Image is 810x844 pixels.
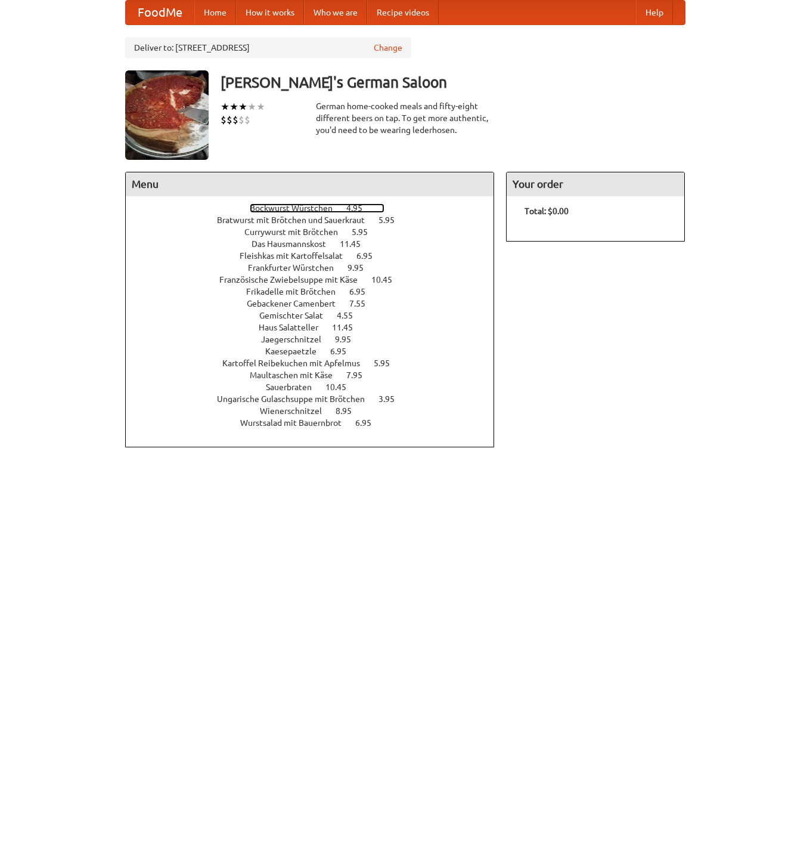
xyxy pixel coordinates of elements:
span: 6.95 [349,287,377,296]
a: Help [636,1,673,24]
li: $ [226,113,232,126]
a: Sauerbraten 10.45 [266,382,368,392]
a: Kartoffel Reibekuchen mit Apfelmus 5.95 [222,358,412,368]
span: Französische Zwiebelsuppe mit Käse [219,275,370,285]
a: Fleishkas mit Kartoffelsalat 6.95 [240,251,395,261]
a: Kaesepaetzle 6.95 [265,347,368,356]
span: Sauerbraten [266,382,324,392]
a: Jaegerschnitzel 9.95 [261,335,373,344]
span: 6.95 [330,347,358,356]
span: 7.55 [349,299,377,308]
li: $ [244,113,250,126]
span: Gemischter Salat [259,311,335,320]
span: Bratwurst mit Brötchen und Sauerkraut [217,215,377,225]
span: Bockwurst Würstchen [250,203,345,213]
a: Who we are [304,1,367,24]
span: 5.95 [352,227,380,237]
span: Das Hausmannskost [252,239,338,249]
a: Frikadelle mit Brötchen 6.95 [246,287,387,296]
a: How it works [236,1,304,24]
a: Wurstsalad mit Bauernbrot 6.95 [240,418,393,428]
span: 3.95 [378,394,406,404]
span: 6.95 [356,251,384,261]
a: Change [374,42,402,54]
a: FoodMe [126,1,194,24]
a: Gebackener Camenbert 7.55 [247,299,387,308]
a: Maultaschen mit Käse 7.95 [250,370,384,380]
a: Bratwurst mit Brötchen und Sauerkraut 5.95 [217,215,417,225]
span: Frikadelle mit Brötchen [246,287,347,296]
span: 8.95 [336,406,364,416]
li: ★ [238,100,247,113]
li: ★ [256,100,265,113]
span: 5.95 [374,358,402,368]
span: Currywurst mit Brötchen [244,227,350,237]
span: Kaesepaetzle [265,347,328,356]
li: $ [221,113,226,126]
span: 4.95 [346,203,374,213]
li: ★ [229,100,238,113]
li: ★ [247,100,256,113]
span: 11.45 [332,323,365,332]
a: Currywurst mit Brötchen 5.95 [244,227,390,237]
span: Frankfurter Würstchen [248,263,346,273]
span: 4.55 [337,311,365,320]
span: 7.95 [346,370,374,380]
span: 11.45 [340,239,373,249]
span: 9.95 [335,335,363,344]
h4: Your order [507,172,684,196]
h4: Menu [126,172,494,196]
li: $ [238,113,244,126]
div: Deliver to: [STREET_ADDRESS] [125,37,411,58]
a: Bockwurst Würstchen 4.95 [250,203,384,213]
span: Ungarische Gulaschsuppe mit Brötchen [217,394,377,404]
span: Wurstsalad mit Bauernbrot [240,418,353,428]
span: Fleishkas mit Kartoffelsalat [240,251,355,261]
h3: [PERSON_NAME]'s German Saloon [221,70,685,94]
span: Kartoffel Reibekuchen mit Apfelmus [222,358,372,368]
a: Gemischter Salat 4.55 [259,311,375,320]
span: Wienerschnitzel [260,406,334,416]
img: angular.jpg [125,70,209,160]
a: Das Hausmannskost 11.45 [252,239,383,249]
a: Recipe videos [367,1,439,24]
li: ★ [221,100,229,113]
div: German home-cooked meals and fifty-eight different beers on tap. To get more authentic, you'd nee... [316,100,495,136]
span: Gebackener Camenbert [247,299,347,308]
a: Ungarische Gulaschsuppe mit Brötchen 3.95 [217,394,417,404]
b: Total: $0.00 [525,206,569,216]
span: 9.95 [347,263,375,273]
span: 6.95 [355,418,383,428]
a: Frankfurter Würstchen 9.95 [248,263,386,273]
span: 10.45 [371,275,404,285]
span: Jaegerschnitzel [261,335,333,344]
a: Home [194,1,236,24]
span: 5.95 [378,215,406,225]
a: Wienerschnitzel 8.95 [260,406,374,416]
span: 10.45 [325,382,358,392]
span: Haus Salatteller [259,323,330,332]
li: $ [232,113,238,126]
a: Französische Zwiebelsuppe mit Käse 10.45 [219,275,414,285]
a: Haus Salatteller 11.45 [259,323,375,332]
span: Maultaschen mit Käse [250,370,345,380]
